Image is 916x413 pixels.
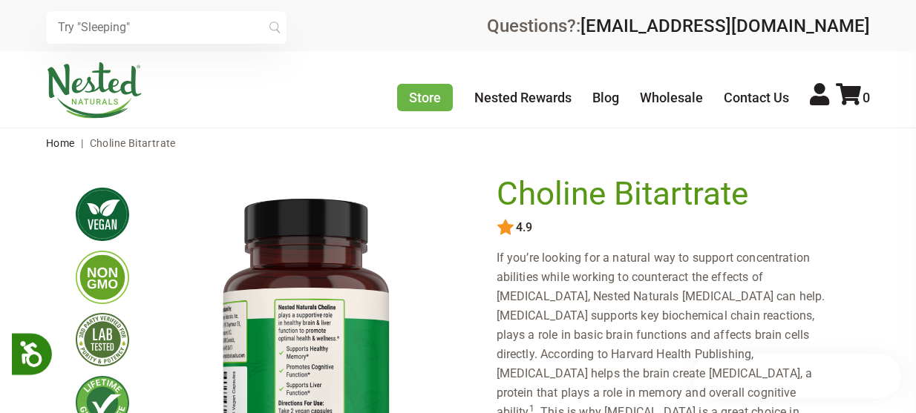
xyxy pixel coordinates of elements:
[90,137,176,149] span: Choline Bitartrate
[592,90,619,105] a: Blog
[487,17,870,35] div: Questions?:
[640,90,703,105] a: Wholesale
[397,84,453,111] a: Store
[724,90,789,105] a: Contact Us
[46,62,143,119] img: Nested Naturals
[46,11,287,44] input: Try "Sleeping"
[76,188,129,241] img: vegan
[514,221,532,234] span: 4.9
[77,137,87,149] span: |
[76,251,129,304] img: gmofree
[497,219,514,237] img: star.svg
[474,90,572,105] a: Nested Rewards
[497,176,834,213] h1: Choline Bitartrate
[693,354,901,398] iframe: Button to open loyalty program pop-up
[836,90,870,105] a: 0
[580,16,870,36] a: [EMAIL_ADDRESS][DOMAIN_NAME]
[863,90,870,105] span: 0
[46,128,871,158] nav: breadcrumbs
[76,313,129,366] img: thirdpartytested
[46,137,75,149] a: Home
